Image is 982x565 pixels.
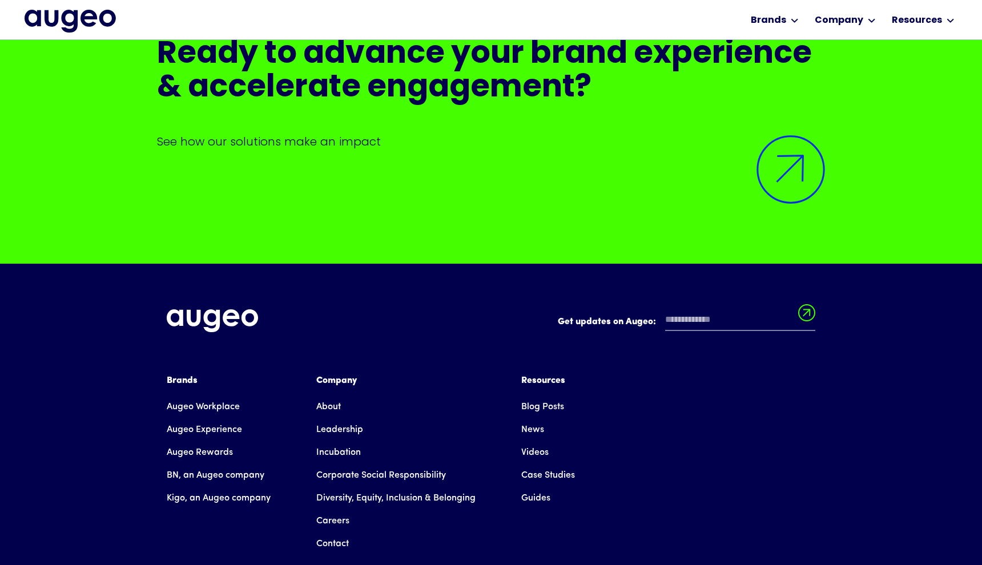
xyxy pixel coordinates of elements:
[157,134,825,150] p: See how our solutions make an impact
[558,309,815,337] form: Email Form
[316,374,476,388] div: Company
[521,441,549,464] a: Videos
[25,10,116,33] img: Augeo's full logo in midnight blue.
[157,38,825,218] a: Ready to advance your brand experience & accelerate engagement?See how our solutions make an impa...
[316,510,349,532] a: Careers
[316,395,341,418] a: About
[167,487,271,510] a: Kigo, an Augeo company
[798,304,815,328] input: Submit
[167,464,264,487] a: BN, an Augeo company
[157,38,825,106] h2: Ready to advance your brand experience & accelerate engagement?
[558,315,656,329] label: Get updates on Augeo:
[167,309,258,333] img: Augeo's full logo in white.
[167,441,233,464] a: Augeo Rewards
[521,374,575,388] div: Resources
[751,14,786,27] div: Brands
[316,464,446,487] a: Corporate Social Responsibility
[167,374,271,388] div: Brands
[756,135,825,204] img: Arrow symbol in bright blue pointing diagonally upward and to the right to indicate an active link.
[316,441,361,464] a: Incubation
[521,464,575,487] a: Case Studies
[316,487,476,510] a: Diversity, Equity, Inclusion & Belonging
[316,532,349,555] a: Contact
[521,487,550,510] a: Guides
[25,10,116,33] a: home
[167,418,242,441] a: Augeo Experience
[521,395,564,418] a: Blog Posts
[815,14,863,27] div: Company
[521,418,544,441] a: News
[316,418,363,441] a: Leadership
[892,14,942,27] div: Resources
[167,395,240,418] a: Augeo Workplace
